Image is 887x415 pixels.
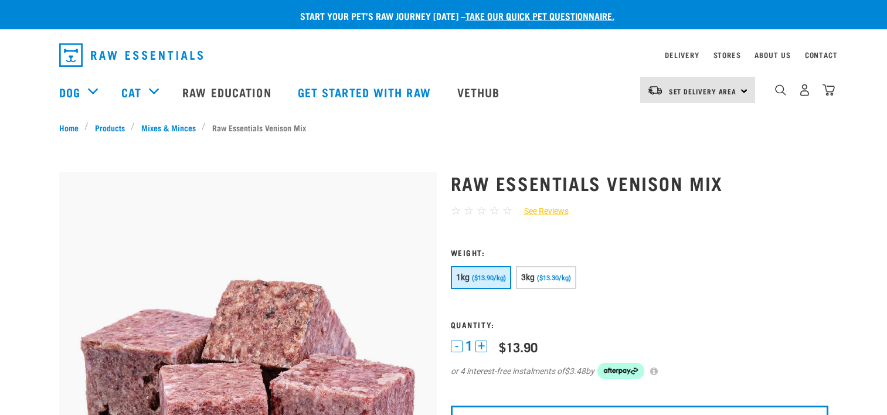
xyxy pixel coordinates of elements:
span: 1kg [456,273,470,282]
a: See Reviews [512,205,569,217]
span: ☆ [477,204,487,217]
a: Vethub [446,69,515,115]
span: ☆ [464,204,474,217]
h3: Quantity: [451,320,828,329]
span: Set Delivery Area [669,89,737,93]
h3: Weight: [451,248,828,257]
img: Raw Essentials Logo [59,43,203,67]
img: home-icon-1@2x.png [775,84,786,96]
span: ☆ [490,204,499,217]
a: take our quick pet questionnaire. [465,13,614,18]
span: ☆ [502,204,512,217]
h1: Raw Essentials Venison Mix [451,172,828,193]
span: ($13.30/kg) [537,274,571,282]
button: - [451,341,463,352]
nav: dropdown navigation [50,39,838,72]
a: About Us [755,53,790,57]
a: Products [89,121,131,134]
a: Home [59,121,85,134]
img: Afterpay [597,363,644,379]
span: 3kg [521,273,535,282]
span: ☆ [451,204,461,217]
a: Delivery [665,53,699,57]
div: $13.90 [499,339,538,354]
button: 3kg ($13.30/kg) [516,266,576,289]
a: Stores [713,53,741,57]
span: 1 [465,340,473,352]
span: ($13.90/kg) [472,274,506,282]
button: 1kg ($13.90/kg) [451,266,511,289]
a: Contact [805,53,838,57]
a: Mixes & Minces [135,121,202,134]
img: home-icon@2x.png [823,84,835,96]
a: Raw Education [171,69,286,115]
nav: breadcrumbs [59,121,828,134]
span: $3.48 [565,365,586,377]
img: user.png [798,84,811,96]
img: van-moving.png [647,85,663,96]
div: or 4 interest-free instalments of by [451,363,828,379]
a: Cat [121,83,141,101]
a: Dog [59,83,80,101]
a: Get started with Raw [286,69,446,115]
button: + [475,341,487,352]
